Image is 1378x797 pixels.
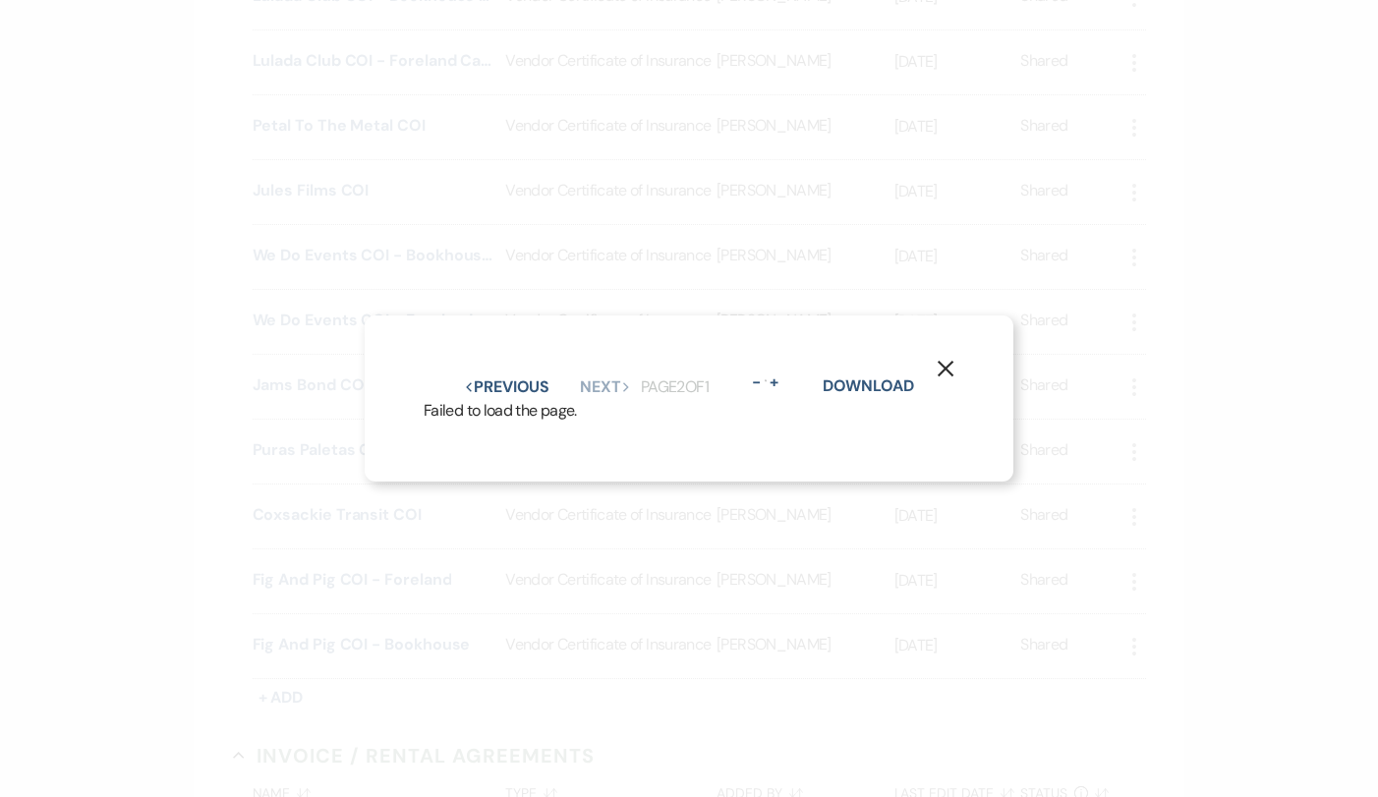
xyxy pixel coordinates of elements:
[749,374,765,390] button: -
[767,374,782,390] button: +
[580,379,631,395] button: Next
[641,374,709,400] p: Page 2 of 1
[424,399,954,423] div: Failed to load the page.
[464,379,549,395] button: Previous
[823,375,914,396] a: Download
